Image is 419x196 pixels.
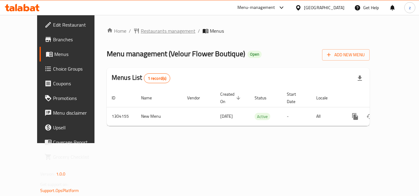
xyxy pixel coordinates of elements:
[40,47,107,61] a: Menus
[40,120,107,135] a: Upsell
[352,71,367,86] div: Export file
[40,180,68,188] span: Get support on:
[53,124,102,131] span: Upsell
[348,109,363,124] button: more
[311,107,343,126] td: All
[327,51,365,59] span: Add New Menu
[144,76,170,81] span: 1 record(s)
[56,170,66,178] span: 1.0.0
[133,27,195,35] a: Restaurants management
[363,109,377,124] button: Change Status
[107,27,370,35] nav: breadcrumb
[53,94,102,102] span: Promotions
[248,51,262,58] div: Open
[40,91,107,105] a: Promotions
[107,27,126,35] a: Home
[409,4,411,11] span: z
[107,107,136,126] td: 1304155
[112,73,170,83] h2: Menus List
[220,112,233,120] span: [DATE]
[40,76,107,91] a: Coupons
[136,107,182,126] td: New Menu
[248,52,262,57] span: Open
[322,49,370,61] button: Add New Menu
[210,27,224,35] span: Menus
[220,91,242,105] span: Created On
[255,94,275,102] span: Status
[54,50,102,58] span: Menus
[53,139,102,146] span: Coverage Report
[53,80,102,87] span: Coupons
[141,94,160,102] span: Name
[40,17,107,32] a: Edit Restaurant
[237,4,275,11] div: Menu-management
[255,113,270,120] span: Active
[40,187,79,194] a: Support.OpsPlatform
[141,27,195,35] span: Restaurants management
[40,32,107,47] a: Branches
[287,91,304,105] span: Start Date
[40,170,55,178] span: Version:
[343,89,412,107] th: Actions
[40,105,107,120] a: Menu disclaimer
[144,73,171,83] div: Total records count
[198,27,200,35] li: /
[53,109,102,116] span: Menu disclaimer
[40,150,107,164] a: Grocery Checklist
[129,27,131,35] li: /
[40,61,107,76] a: Choice Groups
[53,153,102,161] span: Grocery Checklist
[53,36,102,43] span: Branches
[40,135,107,150] a: Coverage Report
[304,4,344,11] div: [GEOGRAPHIC_DATA]
[282,107,311,126] td: -
[107,89,412,126] table: enhanced table
[316,94,336,102] span: Locale
[53,21,102,28] span: Edit Restaurant
[53,65,102,72] span: Choice Groups
[112,94,123,102] span: ID
[107,47,245,61] span: Menu management ( Velour Flower Boutique )
[187,94,208,102] span: Vendor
